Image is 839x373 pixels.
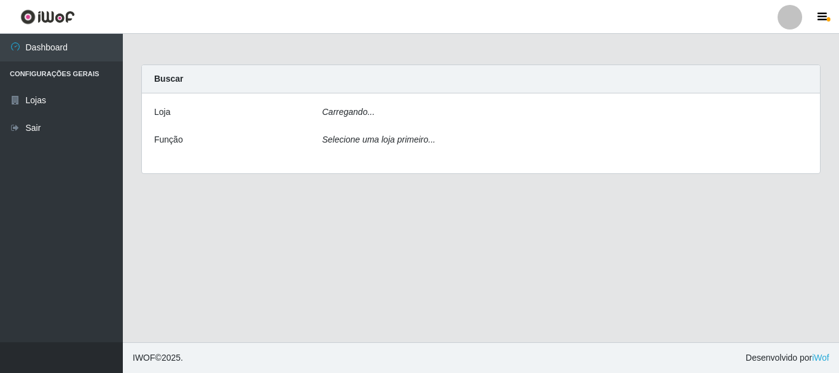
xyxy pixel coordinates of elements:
[812,353,829,363] a: iWof
[133,353,155,363] span: IWOF
[154,74,183,84] strong: Buscar
[322,107,375,117] i: Carregando...
[322,135,435,144] i: Selecione uma loja primeiro...
[154,106,170,119] label: Loja
[746,351,829,364] span: Desenvolvido por
[154,133,183,146] label: Função
[133,351,183,364] span: © 2025 .
[20,9,75,25] img: CoreUI Logo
